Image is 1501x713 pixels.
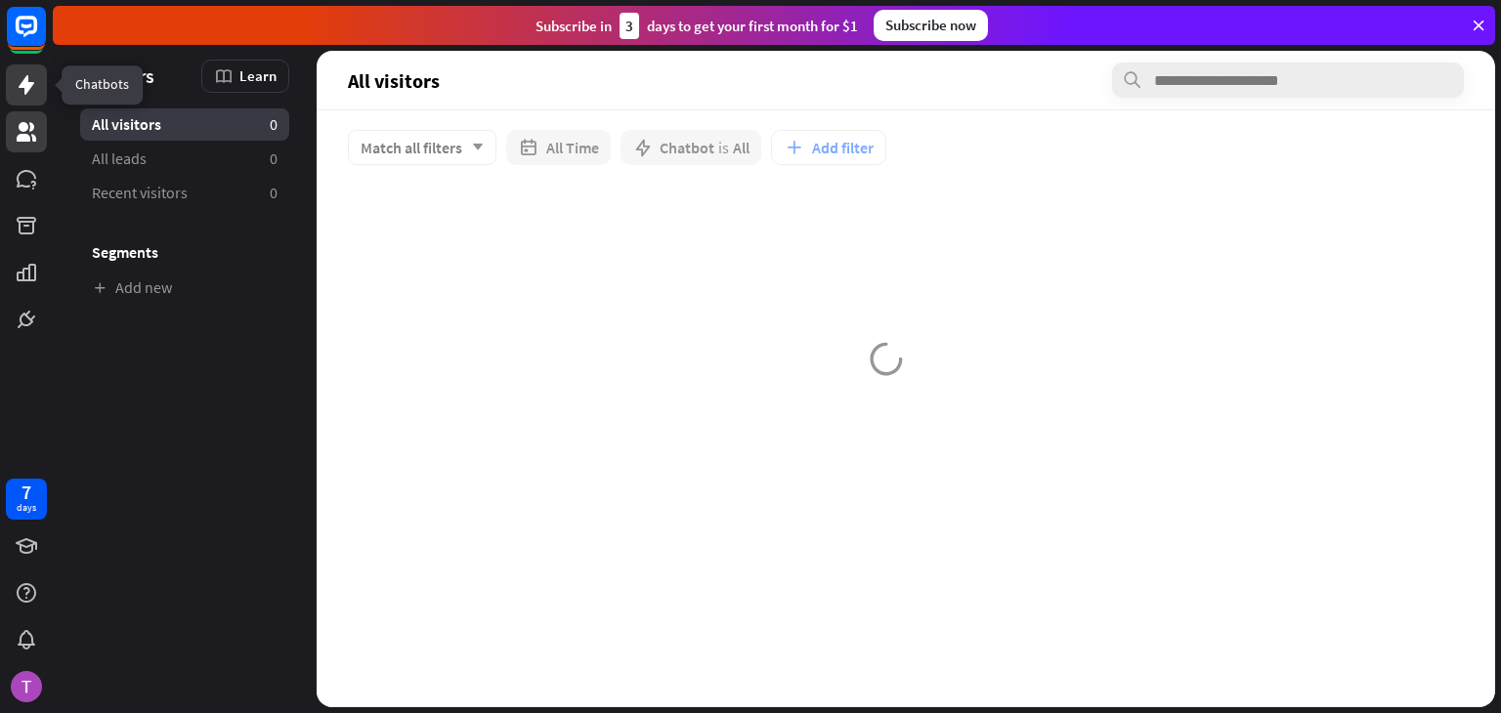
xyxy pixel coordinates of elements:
[270,114,278,135] aside: 0
[270,148,278,169] aside: 0
[21,483,31,501] div: 7
[239,66,277,85] span: Learn
[92,183,188,203] span: Recent visitors
[80,177,289,209] a: Recent visitors 0
[92,64,154,87] span: Visitors
[536,13,858,39] div: Subscribe in days to get your first month for $1
[17,501,36,515] div: days
[620,13,639,39] div: 3
[80,242,289,262] h3: Segments
[80,272,289,304] a: Add new
[270,183,278,203] aside: 0
[16,8,74,66] button: Open LiveChat chat widget
[92,148,147,169] span: All leads
[348,69,440,92] span: All visitors
[6,479,47,520] a: 7 days
[874,10,988,41] div: Subscribe now
[80,143,289,175] a: All leads 0
[92,114,161,135] span: All visitors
